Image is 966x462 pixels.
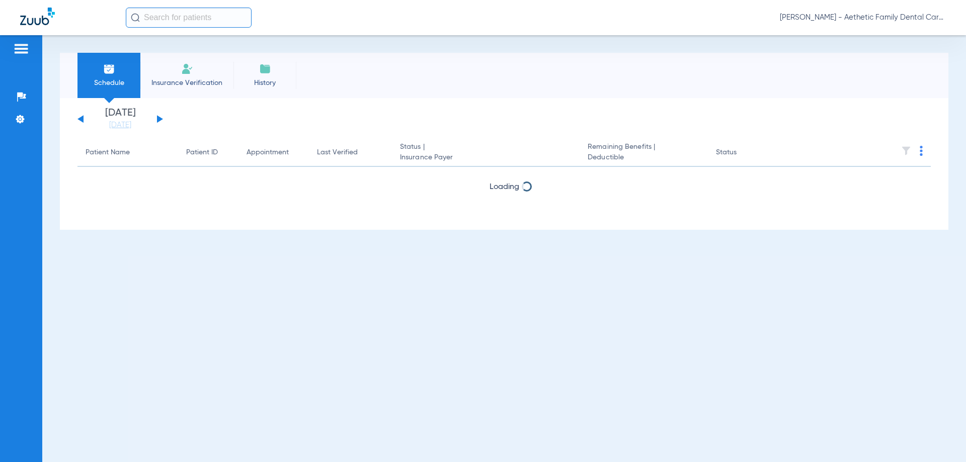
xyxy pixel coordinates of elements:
[400,152,572,163] span: Insurance Payer
[317,147,358,158] div: Last Verified
[131,13,140,22] img: Search Icon
[392,139,580,167] th: Status |
[901,146,911,156] img: filter.svg
[13,43,29,55] img: hamburger-icon
[86,147,170,158] div: Patient Name
[103,63,115,75] img: Schedule
[90,120,150,130] a: [DATE]
[708,139,776,167] th: Status
[247,147,289,158] div: Appointment
[580,139,707,167] th: Remaining Benefits |
[259,63,271,75] img: History
[247,147,301,158] div: Appointment
[920,146,923,156] img: group-dot-blue.svg
[588,152,699,163] span: Deductible
[126,8,252,28] input: Search for patients
[86,147,130,158] div: Patient Name
[181,63,193,75] img: Manual Insurance Verification
[186,147,230,158] div: Patient ID
[85,78,133,88] span: Schedule
[317,147,384,158] div: Last Verified
[186,147,218,158] div: Patient ID
[90,108,150,130] li: [DATE]
[20,8,55,25] img: Zuub Logo
[490,183,519,191] span: Loading
[148,78,226,88] span: Insurance Verification
[241,78,289,88] span: History
[780,13,946,23] span: [PERSON_NAME] - Aethetic Family Dental Care ([GEOGRAPHIC_DATA])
